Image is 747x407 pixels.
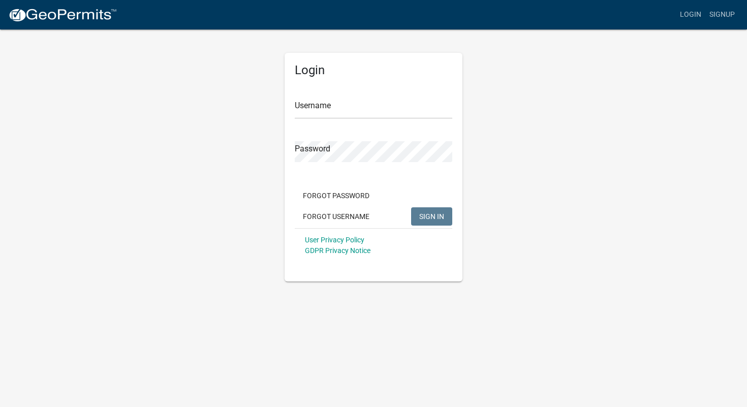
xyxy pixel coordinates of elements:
a: GDPR Privacy Notice [305,246,370,255]
a: Signup [705,5,739,24]
button: Forgot Username [295,207,378,226]
span: SIGN IN [419,212,444,220]
a: Login [676,5,705,24]
button: Forgot Password [295,186,378,205]
a: User Privacy Policy [305,236,364,244]
h5: Login [295,63,452,78]
button: SIGN IN [411,207,452,226]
